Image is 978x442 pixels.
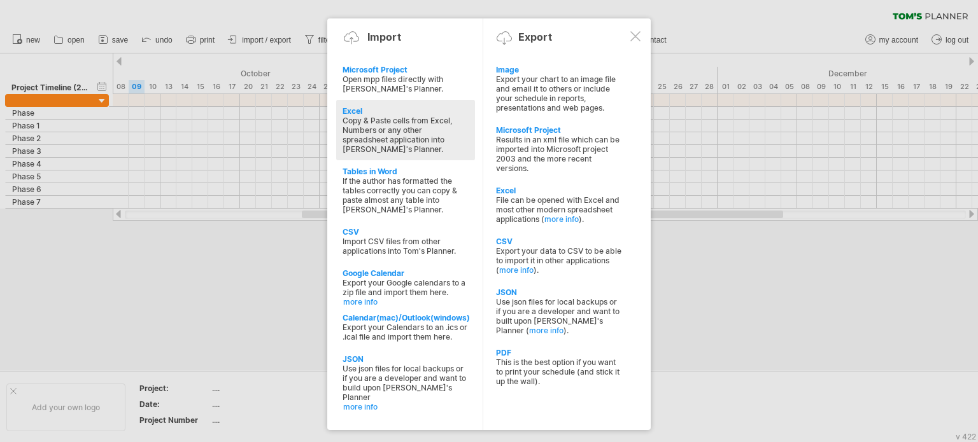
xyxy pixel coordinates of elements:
[343,176,469,214] div: If the author has formatted the tables correctly you can copy & paste almost any table into [PERS...
[496,195,622,224] div: File can be opened with Excel and most other modern spreadsheet applications ( ).
[496,246,622,275] div: Export your data to CSV to be able to import it in other applications ( ).
[496,357,622,386] div: This is the best option if you want to print your schedule (and stick it up the wall).
[496,186,622,195] div: Excel
[544,214,579,224] a: more info
[343,106,469,116] div: Excel
[496,65,622,74] div: Image
[496,125,622,135] div: Microsoft Project
[496,135,622,173] div: Results in an xml file which can be imported into Microsoft project 2003 and the more recent vers...
[343,167,469,176] div: Tables in Word
[343,116,469,154] div: Copy & Paste cells from Excel, Numbers or any other spreadsheet application into [PERSON_NAME]'s ...
[496,74,622,113] div: Export your chart to an image file and email it to others or include your schedule in reports, pr...
[496,348,622,357] div: PDF
[496,287,622,297] div: JSON
[518,31,552,43] div: Export
[499,265,534,275] a: more info
[367,31,401,43] div: Import
[496,237,622,246] div: CSV
[496,297,622,335] div: Use json files for local backups or if you are a developer and want to built upon [PERSON_NAME]'s...
[529,326,563,335] a: more info
[343,297,469,307] a: more info
[343,402,469,411] a: more info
